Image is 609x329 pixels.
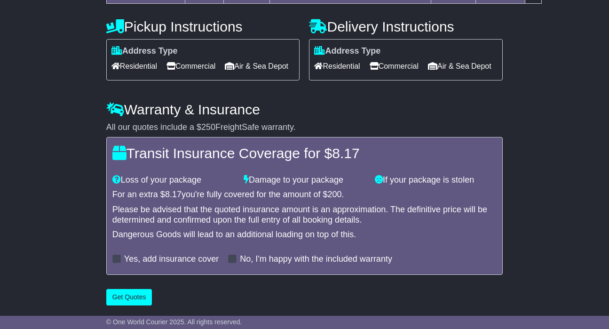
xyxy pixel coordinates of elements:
div: Damage to your package [239,175,370,185]
div: Dangerous Goods will lead to an additional loading on top of this. [112,230,497,240]
h4: Warranty & Insurance [106,102,503,117]
label: No, I'm happy with the included warranty [240,254,392,265]
span: Air & Sea Depot [225,59,288,73]
div: All our quotes include a $ FreightSafe warranty. [106,122,503,133]
span: 200 [328,190,342,199]
label: Address Type [111,46,178,56]
button: Get Quotes [106,289,152,305]
span: Residential [314,59,360,73]
div: Please be advised that the quoted insurance amount is an approximation. The definitive price will... [112,205,497,225]
div: If your package is stolen [370,175,501,185]
h4: Pickup Instructions [106,19,300,34]
span: Residential [111,59,157,73]
label: Address Type [314,46,380,56]
span: 8.17 [165,190,182,199]
span: Air & Sea Depot [428,59,491,73]
label: Yes, add insurance cover [124,254,219,265]
div: Loss of your package [108,175,239,185]
span: 250 [201,122,215,132]
span: 8.17 [332,145,359,161]
div: For an extra $ you're fully covered for the amount of $ . [112,190,497,200]
h4: Delivery Instructions [309,19,503,34]
span: © One World Courier 2025. All rights reserved. [106,318,242,326]
span: Commercial [166,59,215,73]
h4: Transit Insurance Coverage for $ [112,145,497,161]
span: Commercial [370,59,419,73]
